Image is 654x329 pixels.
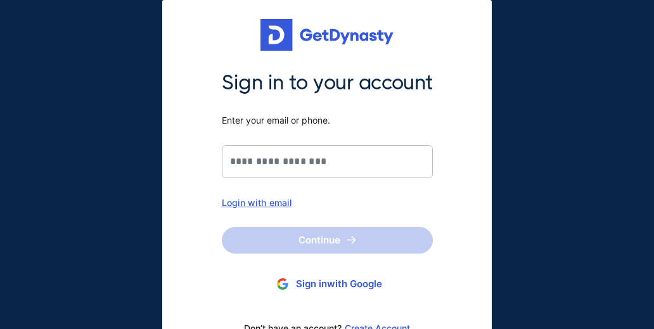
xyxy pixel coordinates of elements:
[222,197,433,208] div: Login with email
[222,70,433,96] span: Sign in to your account
[260,19,394,51] img: Get started for free with Dynasty Trust Company
[222,273,433,296] button: Sign inwith Google
[222,115,433,126] span: Enter your email or phone.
